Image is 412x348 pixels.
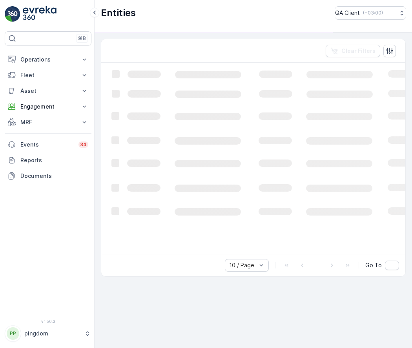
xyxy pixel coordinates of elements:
[341,47,376,55] p: Clear Filters
[23,6,57,22] img: logo_light-DOdMpM7g.png
[7,327,19,340] div: PP
[20,172,88,180] p: Documents
[5,325,91,342] button: PPpingdom
[326,45,380,57] button: Clear Filters
[20,56,76,63] p: Operations
[78,35,86,42] p: ⌘B
[5,52,91,67] button: Operations
[20,71,76,79] p: Fleet
[365,261,382,269] span: Go To
[20,156,88,164] p: Reports
[20,141,74,149] p: Events
[5,83,91,99] button: Asset
[20,118,76,126] p: MRF
[5,99,91,114] button: Engagement
[80,141,87,148] p: 34
[20,87,76,95] p: Asset
[24,330,80,337] p: pingdom
[5,168,91,184] a: Documents
[5,114,91,130] button: MRF
[335,9,360,17] p: QA Client
[363,10,383,16] p: ( +03:00 )
[335,6,406,20] button: QA Client(+03:00)
[5,137,91,152] a: Events34
[5,319,91,324] span: v 1.50.3
[5,152,91,168] a: Reports
[20,103,76,111] p: Engagement
[5,6,20,22] img: logo
[5,67,91,83] button: Fleet
[101,7,136,19] p: Entities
